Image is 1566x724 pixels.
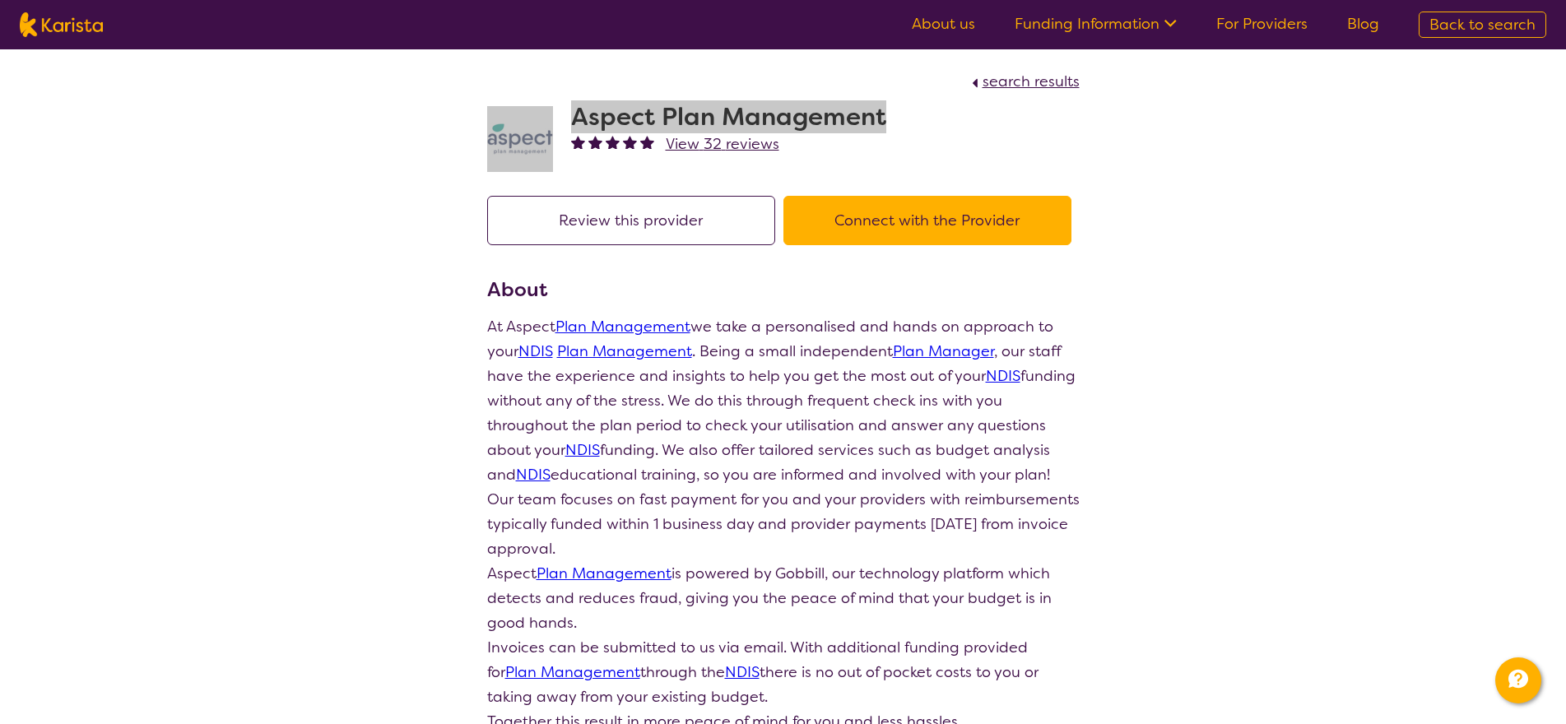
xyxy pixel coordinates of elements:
h2: Aspect Plan Management [571,102,886,132]
button: Connect with the Provider [783,196,1071,245]
a: Plan Management [555,317,690,336]
span: Back to search [1429,15,1536,35]
p: At Aspect we take a personalised and hands on approach to your . Being a small independent , our ... [487,314,1080,487]
img: lkb8hqptqmnl8bp1urdw.png [487,106,553,172]
a: Plan Management [537,564,671,583]
img: fullstar [588,135,602,149]
span: View 32 reviews [666,134,779,154]
p: Aspect is powered by Gobbill, our technology platform which detects and reduces fraud, giving you... [487,561,1080,635]
a: Plan Manager [893,341,994,361]
a: NDIS [986,366,1020,386]
h3: About [487,275,1080,304]
p: Invoices can be submitted to us via email. With additional funding provided for through the there... [487,635,1080,709]
img: fullstar [640,135,654,149]
a: Plan Management [505,662,640,682]
img: fullstar [606,135,620,149]
a: For Providers [1216,14,1308,34]
a: NDIS [725,662,760,682]
img: fullstar [571,135,585,149]
a: Blog [1347,14,1379,34]
a: Connect with the Provider [783,211,1080,230]
a: Back to search [1419,12,1546,38]
img: Karista logo [20,12,103,37]
a: Review this provider [487,211,783,230]
a: NDIS [565,440,600,460]
a: Funding Information [1015,14,1177,34]
a: search results [968,72,1080,91]
img: fullstar [623,135,637,149]
button: Channel Menu [1495,657,1541,703]
a: Plan Management [557,341,692,361]
span: search results [983,72,1080,91]
a: View 32 reviews [666,132,779,156]
a: NDIS [516,465,551,485]
p: Our team focuses on fast payment for you and your providers with reimbursements typically funded ... [487,487,1080,561]
a: NDIS [518,341,553,361]
a: About us [912,14,975,34]
button: Review this provider [487,196,775,245]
